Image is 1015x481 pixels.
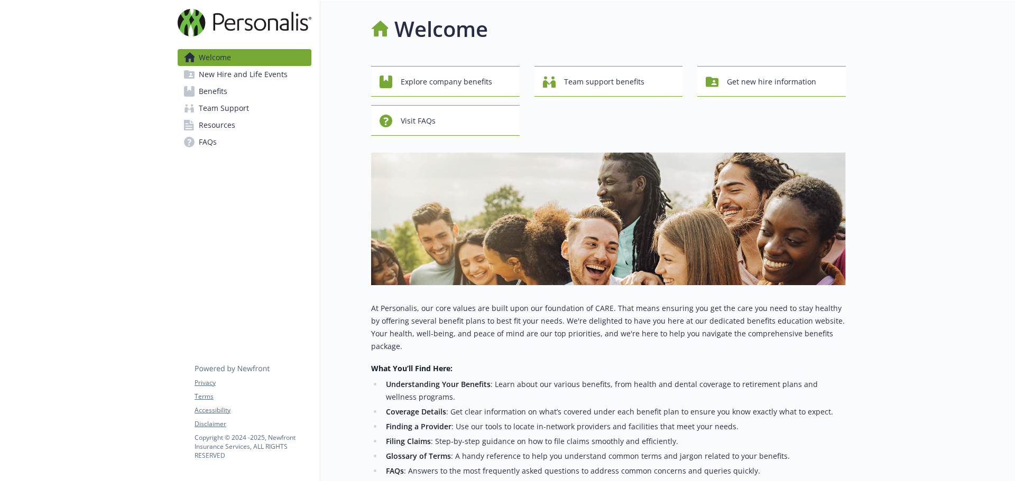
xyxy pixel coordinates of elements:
[199,66,288,83] span: New Hire and Life Events
[178,134,311,150] a: FAQs
[199,49,231,66] span: Welcome
[386,466,404,476] strong: FAQs
[383,435,846,448] li: : Step-by-step guidance on how to file claims smoothly and efficiently.
[386,451,451,461] strong: Glossary of Terms
[178,66,311,83] a: New Hire and Life Events
[371,153,846,285] img: overview page banner
[195,405,311,415] a: Accessibility
[195,392,311,401] a: Terms
[195,433,311,460] p: Copyright © 2024 - 2025 , Newfront Insurance Services, ALL RIGHTS RESERVED
[401,111,436,131] span: Visit FAQs
[534,66,683,97] button: Team support benefits
[383,465,846,477] li: : Answers to the most frequently asked questions to address common concerns and queries quickly.
[178,117,311,134] a: Resources
[383,405,846,418] li: : Get clear information on what’s covered under each benefit plan to ensure you know exactly what...
[697,66,846,97] button: Get new hire information
[383,378,846,403] li: : Learn about our various benefits, from health and dental coverage to retirement plans and welln...
[383,420,846,433] li: : Use our tools to locate in-network providers and facilities that meet your needs.
[371,363,453,373] strong: What You’ll Find Here:
[727,72,816,92] span: Get new hire information
[371,105,520,136] button: Visit FAQs
[371,302,846,353] p: At Personalis, our core values are built upon our foundation of CARE. That means ensuring you get...
[199,134,217,150] span: FAQs
[178,100,311,117] a: Team Support
[199,100,249,117] span: Team Support
[564,72,644,92] span: Team support benefits
[383,450,846,463] li: : A handy reference to help you understand common terms and jargon related to your benefits.
[178,83,311,100] a: Benefits
[386,407,446,417] strong: Coverage Details
[401,72,492,92] span: Explore company benefits
[199,83,227,100] span: Benefits
[386,421,451,431] strong: Finding a Provider
[386,379,491,389] strong: Understanding Your Benefits
[195,419,311,429] a: Disclaimer
[386,436,431,446] strong: Filing Claims
[394,13,488,45] h1: Welcome
[195,378,311,388] a: Privacy
[371,66,520,97] button: Explore company benefits
[199,117,235,134] span: Resources
[178,49,311,66] a: Welcome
